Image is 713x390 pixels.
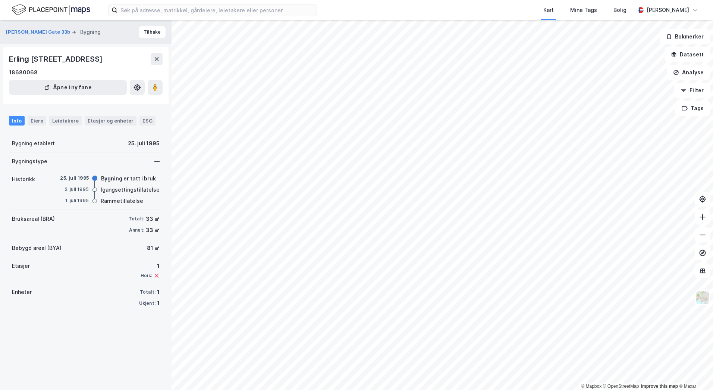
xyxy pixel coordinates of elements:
button: Bokmerker [660,29,710,44]
div: Igangsettingstillatelse [101,185,160,194]
a: OpenStreetMap [603,384,639,389]
button: Tags [675,101,710,116]
button: [PERSON_NAME] Gate 33b [6,28,72,36]
div: Totalt: [129,216,144,222]
div: 25. juli 1995 [59,175,89,182]
div: Eiere [28,116,46,126]
div: Bygning etablert [12,139,55,148]
div: Etasjer [12,261,30,270]
div: Rammetillatelse [101,196,143,205]
div: Etasjer og enheter [88,117,134,124]
a: Improve this map [641,384,678,389]
div: 18680068 [9,68,38,77]
div: 81 ㎡ [147,244,160,253]
div: Totalt: [140,289,156,295]
div: 1 [157,288,160,297]
div: 25. juli 1995 [128,139,160,148]
button: Datasett [665,47,710,62]
button: Analyse [667,65,710,80]
div: Bygningstype [12,157,47,166]
img: logo.f888ab2527a4732fd821a326f86c7f29.svg [12,3,90,16]
div: Historikk [12,175,35,184]
div: Leietakere [49,116,82,126]
div: Bolig [613,6,626,15]
div: Heis: [141,273,152,279]
div: Erling [STREET_ADDRESS] [9,53,104,65]
div: — [154,157,160,166]
img: Z [695,291,710,305]
div: Bygning er tatt i bruk [101,174,156,183]
div: 1 [157,299,160,308]
div: Enheter [12,288,32,297]
div: Kontrollprogram for chat [676,354,713,390]
button: Filter [674,83,710,98]
div: Bebygd areal (BYA) [12,244,62,253]
div: Bygning [80,28,101,37]
div: [PERSON_NAME] [647,6,689,15]
div: ESG [139,116,156,126]
div: 1 [141,261,160,270]
button: Åpne i ny fane [9,80,127,95]
input: Søk på adresse, matrikkel, gårdeiere, leietakere eller personer [117,4,317,16]
div: Mine Tags [570,6,597,15]
a: Mapbox [581,384,602,389]
button: Tilbake [139,26,166,38]
div: 33 ㎡ [146,214,160,223]
div: Bruksareal (BRA) [12,214,55,223]
div: Ukjent: [139,300,156,306]
div: Kart [543,6,554,15]
div: Annet: [129,227,144,233]
div: 1. juli 1995 [59,197,89,204]
div: Info [9,116,25,126]
div: 33 ㎡ [146,226,160,235]
div: 2. juli 1995 [59,186,89,193]
iframe: Chat Widget [676,354,713,390]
